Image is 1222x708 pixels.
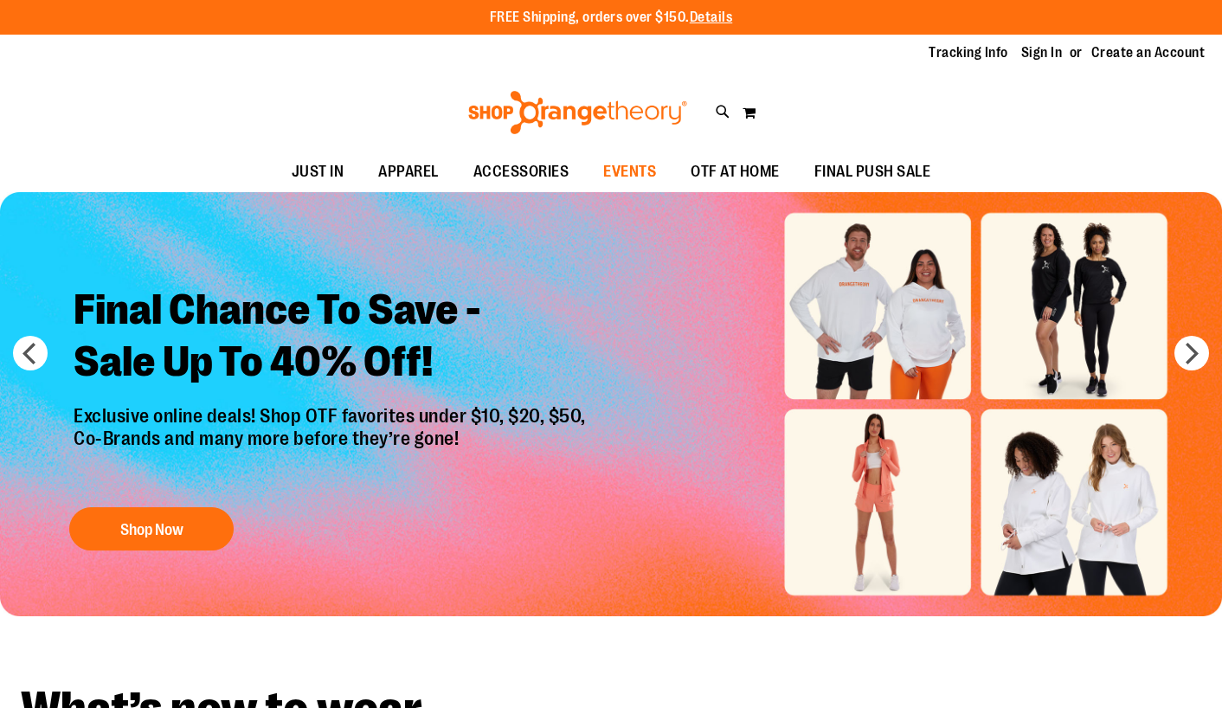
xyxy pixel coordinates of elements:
[69,507,234,550] button: Shop Now
[1174,336,1209,370] button: next
[603,152,656,191] span: EVENTS
[13,336,48,370] button: prev
[814,152,931,191] span: FINAL PUSH SALE
[691,152,780,191] span: OTF AT HOME
[473,152,569,191] span: ACCESSORIES
[466,91,690,134] img: Shop Orangetheory
[378,152,439,191] span: APPAREL
[292,152,344,191] span: JUST IN
[61,271,603,405] h2: Final Chance To Save - Sale Up To 40% Off!
[586,152,673,192] a: EVENTS
[1091,43,1206,62] a: Create an Account
[929,43,1008,62] a: Tracking Info
[361,152,456,192] a: APPAREL
[61,405,603,490] p: Exclusive online deals! Shop OTF favorites under $10, $20, $50, Co-Brands and many more before th...
[690,10,733,25] a: Details
[274,152,362,192] a: JUST IN
[673,152,797,192] a: OTF AT HOME
[797,152,949,192] a: FINAL PUSH SALE
[1021,43,1063,62] a: Sign In
[61,271,603,559] a: Final Chance To Save -Sale Up To 40% Off! Exclusive online deals! Shop OTF favorites under $10, $...
[490,8,733,28] p: FREE Shipping, orders over $150.
[456,152,587,192] a: ACCESSORIES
